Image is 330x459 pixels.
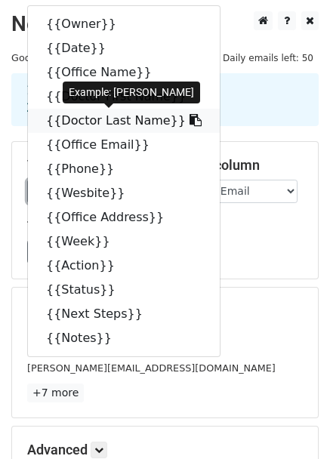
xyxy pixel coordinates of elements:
[217,52,319,63] a: Daily emails left: 50
[28,60,220,85] a: {{Office Name}}
[11,11,319,37] h2: New Campaign
[28,157,220,181] a: {{Phone}}
[27,384,84,402] a: +7 more
[28,181,220,205] a: {{Wesbite}}
[254,387,330,459] iframe: Chat Widget
[28,85,220,109] a: {{Doctor First Name}}
[177,157,304,174] h5: Email column
[217,50,319,66] span: Daily emails left: 50
[28,302,220,326] a: {{Next Steps}}
[11,52,208,63] small: Google Sheet:
[28,229,220,254] a: {{Week}}
[28,326,220,350] a: {{Notes}}
[28,36,220,60] a: {{Date}}
[28,109,220,133] a: {{Doctor Last Name}}
[28,254,220,278] a: {{Action}}
[28,205,220,229] a: {{Office Address}}
[27,362,276,374] small: [PERSON_NAME][EMAIL_ADDRESS][DOMAIN_NAME]
[28,278,220,302] a: {{Status}}
[28,12,220,36] a: {{Owner}}
[15,82,315,117] div: 1. Write your email in Gmail 2. Click
[63,82,200,103] div: Example: [PERSON_NAME]
[27,442,303,458] h5: Advanced
[28,133,220,157] a: {{Office Email}}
